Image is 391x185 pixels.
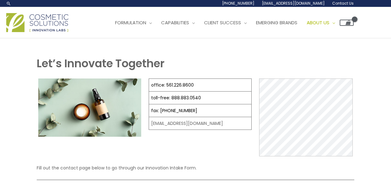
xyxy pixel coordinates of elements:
img: Contact page image for private label skincare manufacturer Cosmetic solutions shows a skin care b... [38,78,141,136]
p: Fill out the contact page below to go through our Innovation Intake Form. [37,164,354,172]
a: Formulation [110,13,156,32]
strong: Let’s Innovate Together [37,56,165,71]
a: View Shopping Cart, empty [340,20,354,26]
span: About Us [307,19,329,26]
span: Contact Us [332,1,354,6]
a: About Us [302,13,340,32]
a: Search icon link [6,1,11,6]
span: [EMAIL_ADDRESS][DOMAIN_NAME] [262,1,325,6]
a: Client Success [199,13,251,32]
span: [PHONE_NUMBER] [222,1,254,6]
span: Capabilities [161,19,189,26]
a: office: 561.226.8600 [151,82,194,88]
a: Emerging Brands [251,13,302,32]
img: Cosmetic Solutions Logo [6,13,68,32]
a: Capabilities [156,13,199,32]
a: fax: [PHONE_NUMBER] [151,107,197,114]
td: [EMAIL_ADDRESS][DOMAIN_NAME] [149,117,252,130]
span: Emerging Brands [256,19,297,26]
nav: Site Navigation [106,13,354,32]
a: toll-free: 888.883.0540 [151,95,201,101]
span: Client Success [204,19,241,26]
span: Formulation [115,19,146,26]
